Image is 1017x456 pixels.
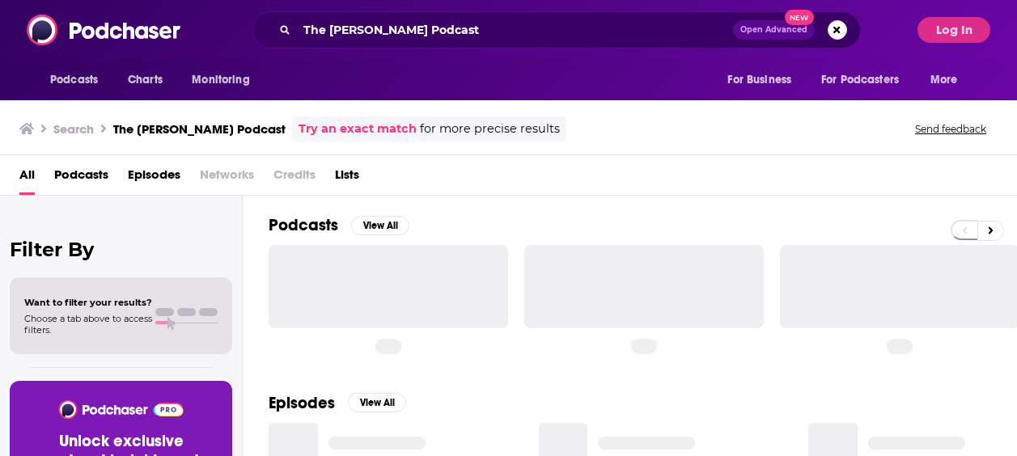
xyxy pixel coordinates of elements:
button: open menu [180,65,270,95]
span: New [785,10,814,25]
button: open menu [919,65,978,95]
span: for more precise results [420,120,560,138]
h2: Episodes [269,393,335,413]
a: PodcastsView All [269,215,409,235]
h2: Filter By [10,238,232,261]
div: Search podcasts, credits, & more... [252,11,861,49]
span: Open Advanced [740,26,807,34]
span: Monitoring [192,69,249,91]
a: Try an exact match [299,120,417,138]
button: View All [348,393,406,412]
span: Charts [128,69,163,91]
button: Log In [917,17,990,43]
a: Episodes [128,162,180,195]
a: Podcasts [54,162,108,195]
img: Podchaser - Follow, Share and Rate Podcasts [57,400,184,419]
span: Networks [200,162,254,195]
button: Send feedback [910,122,991,136]
h2: Podcasts [269,215,338,235]
button: Open AdvancedNew [733,20,815,40]
h3: Search [53,121,94,137]
span: For Business [727,69,791,91]
span: Podcasts [50,69,98,91]
span: Choose a tab above to access filters. [24,313,152,336]
button: open menu [716,65,811,95]
button: View All [351,216,409,235]
a: EpisodesView All [269,393,406,413]
span: For Podcasters [821,69,899,91]
span: Want to filter your results? [24,297,152,308]
a: Charts [117,65,172,95]
span: Credits [273,162,316,195]
button: open menu [811,65,922,95]
button: open menu [39,65,119,95]
img: Podchaser - Follow, Share and Rate Podcasts [27,15,182,45]
h3: The [PERSON_NAME] Podcast [113,121,286,137]
a: All [19,162,35,195]
a: Lists [335,162,359,195]
span: More [930,69,958,91]
input: Search podcasts, credits, & more... [297,17,733,43]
